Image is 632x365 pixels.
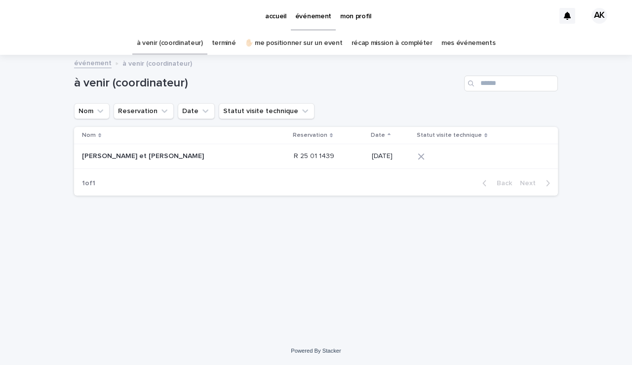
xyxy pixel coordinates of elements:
[291,348,341,354] a: Powered By Stacker
[464,76,558,91] input: Search
[352,32,433,55] a: récap mission à compléter
[74,144,558,169] tr: [PERSON_NAME] et [PERSON_NAME]R 25 01 1439R 25 01 1439 [DATE]
[417,130,482,141] p: Statut visite technique
[74,76,460,90] h1: à venir (coordinateur)
[74,171,103,196] p: 1 of 1
[491,180,512,187] span: Back
[516,179,558,188] button: Next
[294,150,336,161] p: R 25 01 1439
[114,103,174,119] button: Reservation
[74,103,110,119] button: Nom
[212,32,236,55] a: terminé
[592,8,607,24] div: AK
[474,179,516,188] button: Back
[20,6,116,26] img: Ls34BcGeRexTGTNfXpUC
[82,152,205,161] p: [PERSON_NAME] et [PERSON_NAME]
[372,152,410,161] p: [DATE]
[293,130,327,141] p: Reservation
[245,32,343,55] a: ✋🏻 me positionner sur un event
[122,57,192,68] p: à venir (coordinateur)
[219,103,315,119] button: Statut visite technique
[371,130,385,141] p: Date
[520,180,542,187] span: Next
[82,130,96,141] p: Nom
[137,32,203,55] a: à venir (coordinateur)
[74,57,112,68] a: événement
[441,32,496,55] a: mes événements
[178,103,215,119] button: Date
